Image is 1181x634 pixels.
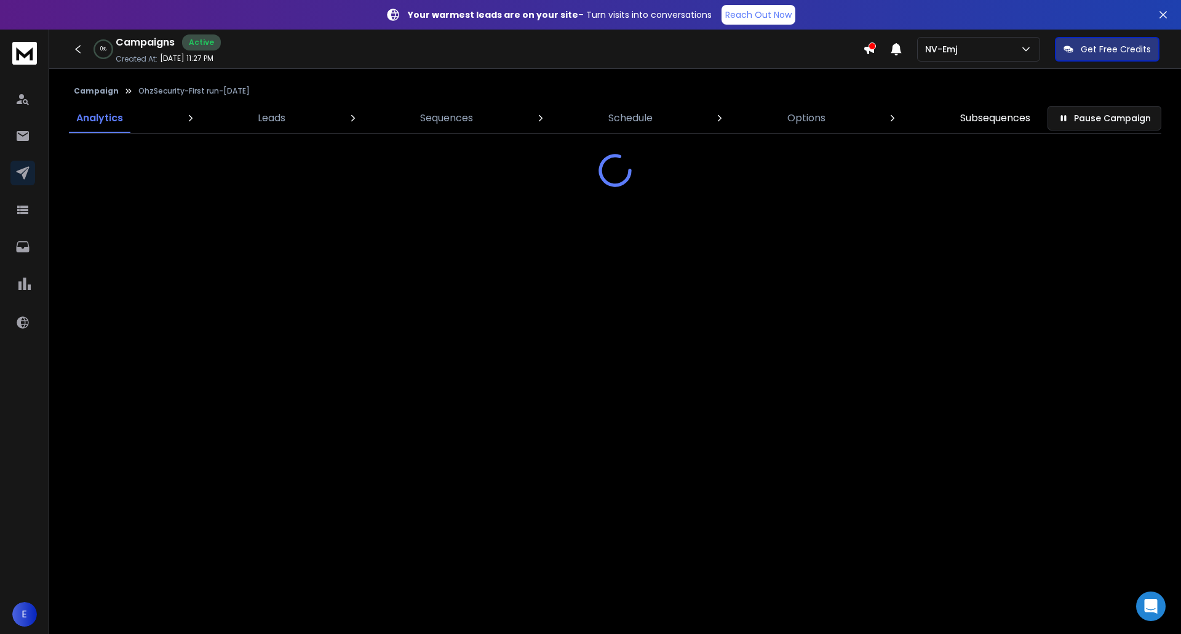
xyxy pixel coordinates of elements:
[1081,43,1151,55] p: Get Free Credits
[100,46,106,53] p: 0 %
[250,103,293,133] a: Leads
[138,86,250,96] p: OhzSecurity-First run-[DATE]
[1055,37,1159,62] button: Get Free Credits
[925,43,962,55] p: NV-Emj
[420,111,473,126] p: Sequences
[69,103,130,133] a: Analytics
[787,111,825,126] p: Options
[12,602,37,627] button: E
[258,111,285,126] p: Leads
[608,111,653,126] p: Schedule
[601,103,660,133] a: Schedule
[960,111,1030,126] p: Subsequences
[116,35,175,50] h1: Campaigns
[953,103,1038,133] a: Subsequences
[408,9,712,21] p: – Turn visits into conversations
[1048,106,1161,130] button: Pause Campaign
[722,5,795,25] a: Reach Out Now
[160,54,213,63] p: [DATE] 11:27 PM
[725,9,792,21] p: Reach Out Now
[1136,592,1166,621] div: Open Intercom Messenger
[76,111,123,126] p: Analytics
[74,86,119,96] button: Campaign
[116,54,157,64] p: Created At:
[408,9,578,21] strong: Your warmest leads are on your site
[413,103,480,133] a: Sequences
[12,42,37,65] img: logo
[780,103,833,133] a: Options
[182,34,221,50] div: Active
